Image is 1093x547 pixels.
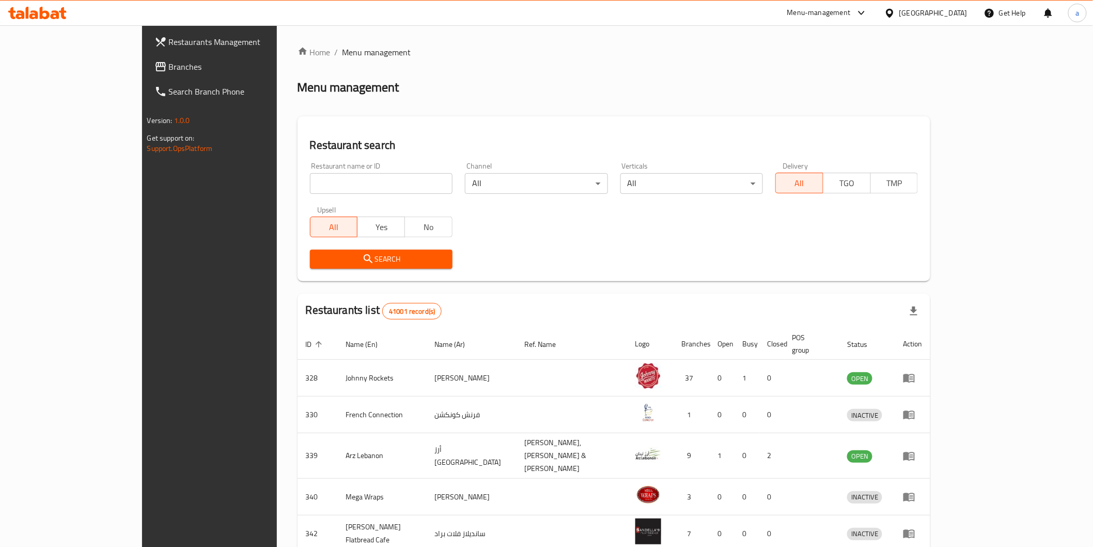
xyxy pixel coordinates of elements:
td: 0 [759,397,784,433]
td: [PERSON_NAME] [426,479,516,515]
div: Menu [903,527,922,540]
td: 0 [759,479,784,515]
div: Menu-management [787,7,851,19]
span: Version: [147,114,173,127]
div: [GEOGRAPHIC_DATA] [899,7,967,19]
span: a [1075,7,1079,19]
td: 0 [710,397,735,433]
label: Delivery [783,162,808,170]
span: Yes [362,220,401,235]
span: All [780,176,819,191]
span: Get support on: [147,131,195,145]
button: TGO [823,173,871,193]
button: All [310,217,358,237]
th: Busy [735,328,759,360]
td: 2 [759,433,784,479]
div: Total records count [382,303,442,320]
nav: breadcrumb [298,46,931,58]
td: 37 [674,360,710,397]
th: Branches [674,328,710,360]
button: TMP [870,173,918,193]
span: No [409,220,448,235]
td: 3 [674,479,710,515]
span: OPEN [847,450,872,462]
span: ID [306,338,325,351]
button: Yes [357,217,405,237]
td: 1 [674,397,710,433]
span: Ref. Name [524,338,569,351]
img: Arz Lebanon [635,441,661,467]
span: POS group [792,331,827,356]
td: 0 [710,360,735,397]
span: 1.0.0 [174,114,190,127]
td: [PERSON_NAME],[PERSON_NAME] & [PERSON_NAME] [516,433,627,479]
span: TGO [827,176,867,191]
span: Search Branch Phone [169,85,316,98]
img: Sandella's Flatbread Cafe [635,519,661,544]
td: فرنش كونكشن [426,397,516,433]
td: 0 [710,479,735,515]
div: Menu [903,408,922,421]
div: All [465,173,607,194]
span: 41001 record(s) [383,307,441,316]
td: French Connection [338,397,427,433]
span: OPEN [847,373,872,385]
a: Support.OpsPlatform [147,142,213,155]
td: 1 [735,360,759,397]
td: Arz Lebanon [338,433,427,479]
div: Menu [903,450,922,462]
a: Branches [146,54,324,79]
li: / [335,46,338,58]
td: 0 [759,360,784,397]
td: 0 [735,397,759,433]
td: 0 [735,479,759,515]
button: No [404,217,452,237]
td: [PERSON_NAME] [426,360,516,397]
span: INACTIVE [847,409,882,421]
div: INACTIVE [847,528,882,540]
div: All [620,173,763,194]
td: 9 [674,433,710,479]
td: 1 [710,433,735,479]
h2: Restaurants list [306,302,442,320]
div: Menu [903,372,922,384]
a: Search Branch Phone [146,79,324,104]
th: Open [710,328,735,360]
span: Branches [169,60,316,73]
span: Status [847,338,881,351]
a: Restaurants Management [146,29,324,54]
td: Mega Wraps [338,479,427,515]
button: All [775,173,823,193]
div: Export file [901,299,926,324]
div: OPEN [847,372,872,385]
th: Logo [627,328,674,360]
span: Name (Ar) [434,338,478,351]
img: French Connection [635,400,661,426]
th: Action [895,328,930,360]
td: Johnny Rockets [338,360,427,397]
span: All [315,220,354,235]
img: Johnny Rockets [635,363,661,389]
span: INACTIVE [847,528,882,540]
td: أرز [GEOGRAPHIC_DATA] [426,433,516,479]
th: Closed [759,328,784,360]
img: Mega Wraps [635,482,661,508]
span: INACTIVE [847,491,882,503]
div: Menu [903,491,922,503]
span: Restaurants Management [169,36,316,48]
h2: Restaurant search [310,138,918,153]
span: Menu management [342,46,411,58]
span: TMP [875,176,914,191]
input: Search for restaurant name or ID.. [310,173,452,194]
td: 0 [735,433,759,479]
h2: Menu management [298,79,399,96]
button: Search [310,250,452,269]
span: Search [318,253,444,266]
span: Name (En) [346,338,392,351]
label: Upsell [317,206,336,214]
